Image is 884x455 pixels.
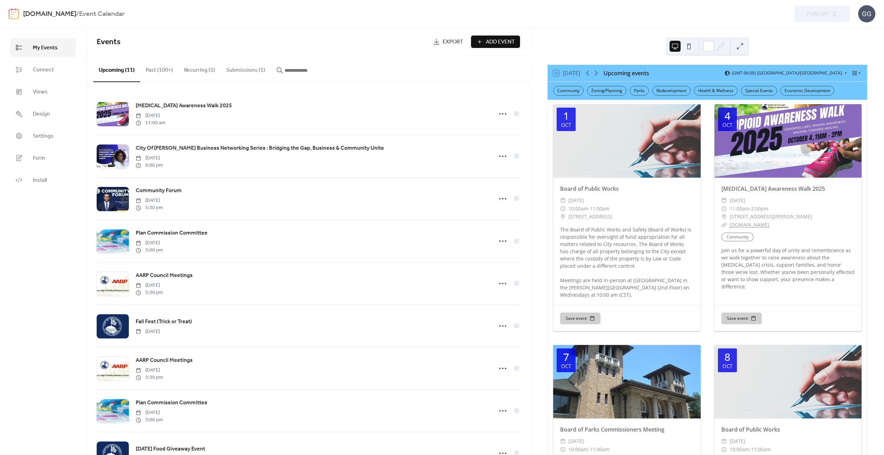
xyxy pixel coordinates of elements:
[560,445,566,454] div: ​
[136,144,384,153] a: City Of [PERSON_NAME] Business Networking Series : Bridging the Gap, Business & Community Unite
[136,197,163,204] span: [DATE]
[136,399,208,407] span: Plan Commission Committee
[33,66,54,74] span: Connect
[560,196,566,205] div: ​
[721,437,727,445] div: ​
[721,445,727,454] div: ​
[730,221,769,228] a: [DOMAIN_NAME]
[136,367,163,374] span: [DATE]
[9,8,19,19] img: logo
[560,205,566,213] div: ​
[730,212,812,221] span: [STREET_ADDRESS][PERSON_NAME]
[10,60,76,79] a: Connect
[568,445,588,454] span: 10:00am
[590,445,609,454] span: 11:00am
[730,205,749,213] span: 11:00am
[136,112,165,119] span: [DATE]
[749,205,751,213] span: -
[136,356,193,365] span: AARP Council Meetings
[553,425,701,434] div: Board of Parks Commissioners Meeting ​
[730,196,745,205] span: [DATE]
[33,132,54,140] span: Settings
[560,437,566,445] div: ​
[561,364,571,369] div: Oct
[136,289,163,296] span: 5:30 pm
[721,313,762,324] button: Save event
[136,416,163,424] span: 3:00 pm
[590,205,609,213] span: 11:00am
[33,44,58,52] span: My Events
[10,82,76,101] a: Views
[722,364,732,369] div: Oct
[730,437,745,445] span: [DATE]
[136,317,192,326] a: Fall Fest (Trick or Treat)
[471,36,520,48] button: Add Event
[10,149,76,167] a: Form
[714,247,862,290] div: Join us for a powerful day of unity and remembrance as we walk together to raise awareness about ...
[136,282,163,289] span: [DATE]
[179,56,221,81] button: Recurring (5)
[780,86,834,96] div: Economic Development
[553,226,701,298] div: The Board of Public Works and Safety (Board of Works) is responsible for oversight of fund approp...
[136,398,208,407] a: Plan Commission Committee
[721,221,727,229] div: ​
[563,111,569,121] div: 1
[221,56,271,81] button: Submissions (1)
[630,86,649,96] div: Parks
[136,247,163,254] span: 3:00 pm
[563,352,569,362] div: 7
[694,86,738,96] div: Health & Wellness
[79,8,125,21] b: Event Calendar
[33,154,45,162] span: Form
[136,445,205,454] a: [DATE] Food Giveaway Event
[136,229,208,238] a: Plan Commission Committee
[721,212,727,221] div: ​
[588,445,590,454] span: -
[749,445,751,454] span: -
[732,71,842,75] span: (GMT-06:00) [GEOGRAPHIC_DATA]/[GEOGRAPHIC_DATA]
[136,119,165,127] span: 11:00 am
[858,5,875,22] div: GG
[136,318,192,326] span: Fall Fest (Trick or Treat)
[560,212,566,221] div: ​
[568,196,584,205] span: [DATE]
[136,186,182,195] a: Community Forum
[33,110,50,118] span: Design
[604,69,649,77] div: Upcoming events
[33,88,48,96] span: Views
[136,162,163,169] span: 6:00 pm
[561,122,571,128] div: Oct
[10,127,76,145] a: Settings
[136,239,163,247] span: [DATE]
[587,86,626,96] div: Zoning/Planning
[136,356,193,365] a: AARP Council Meetings
[136,271,193,280] span: AARP Council Meetings
[751,205,768,213] span: 2:00pm
[568,437,584,445] span: [DATE]
[588,205,590,213] span: -
[721,205,727,213] div: ​
[741,86,777,96] div: Special Events
[428,36,468,48] a: Export
[23,8,76,21] a: [DOMAIN_NAME]
[136,328,160,335] span: [DATE]
[136,409,163,416] span: [DATE]
[560,313,600,324] button: Save event
[10,171,76,189] a: Install
[136,101,232,110] a: [MEDICAL_DATA] Awareness Walk 2025
[10,38,76,57] a: My Events
[714,425,862,434] div: Board of Public Works
[136,187,182,195] span: Community Forum
[136,204,163,211] span: 5:30 pm
[652,86,691,96] div: Redevelopment
[443,38,463,46] span: Export
[93,56,140,82] button: Upcoming (11)
[568,205,588,213] span: 10:00am
[486,38,515,46] span: Add Event
[721,185,825,192] a: [MEDICAL_DATA] Awareness Walk 2025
